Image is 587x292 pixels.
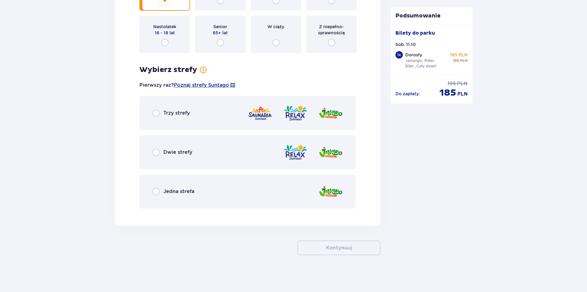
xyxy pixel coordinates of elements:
[163,188,194,195] span: Jedna strefa
[395,30,435,36] p: Bilety do parku
[460,58,468,63] span: PLN
[318,104,343,122] img: Jamango
[405,63,437,69] p: Bilet „Cały dzień”
[163,149,192,156] span: Dwie strefy
[395,51,403,59] div: 1 x
[283,144,308,161] img: Relax
[155,30,175,36] span: 16 - 18 lat
[297,241,380,255] button: Kontynuuj
[395,91,420,97] p: Do zapłaty :
[139,65,197,74] h3: Wybierz strefy
[283,104,308,122] img: Relax
[457,80,468,87] span: PLN
[163,110,190,116] span: Trzy strefy
[405,58,434,63] p: Jamango, Relax
[153,24,176,30] span: Nastolatek
[174,82,229,89] a: Poznaj strefy Suntago
[213,30,228,36] span: 65+ lat
[405,52,422,58] p: Dorosły
[318,183,343,200] img: Jamango
[457,91,468,97] span: PLN
[139,82,236,89] p: Pierwszy raz?
[248,104,272,122] img: Saunaria
[312,24,351,36] span: Z niepełno­sprawnością
[326,245,352,251] p: Kontynuuj
[213,24,227,30] span: Senior
[450,52,468,58] p: 185 PLN
[267,24,284,30] span: W ciąży
[395,41,416,47] p: Sob. 11.10
[391,12,473,20] p: Podsumowanie
[439,87,456,99] span: 185
[448,80,456,87] span: 195
[318,144,343,161] img: Jamango
[453,58,459,63] span: 195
